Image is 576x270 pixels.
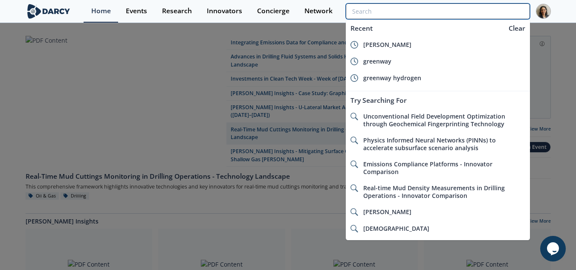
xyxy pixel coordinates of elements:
span: Physics Informed Neural Networks (PINNs) to accelerate subsurface scenario analysis [363,136,496,152]
img: logo-wide.svg [26,4,72,19]
img: icon [350,160,358,168]
div: Concierge [257,8,289,15]
img: icon [350,184,358,192]
span: Emissions Compliance Platforms - Innovator Comparison [363,160,492,176]
img: icon [350,208,358,216]
img: icon [350,41,358,49]
img: Profile [536,4,551,19]
span: greenway [363,57,391,65]
div: Home [91,8,111,15]
div: Innovators [207,8,242,15]
img: icon [350,113,358,120]
div: Try Searching For [346,93,530,108]
span: [DEMOGRAPHIC_DATA] [363,224,429,232]
span: Unconventional Field Development Optimization through Geochemical Fingerprinting Technology [363,112,505,128]
span: [PERSON_NAME] [363,208,411,216]
div: Recent [346,20,504,36]
input: Advanced Search [346,3,530,19]
div: Clear [506,23,528,33]
iframe: chat widget [540,236,567,261]
img: icon [350,58,358,65]
div: Research [162,8,192,15]
span: greenway hydrogen [363,74,421,82]
img: icon [350,136,358,144]
div: Events [126,8,147,15]
div: Network [304,8,333,15]
img: icon [350,225,358,232]
span: Real-time Mud Density Measurements in Drilling Operations - Innovator Comparison [363,184,505,200]
img: icon [350,74,358,82]
span: [PERSON_NAME] [363,41,411,49]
